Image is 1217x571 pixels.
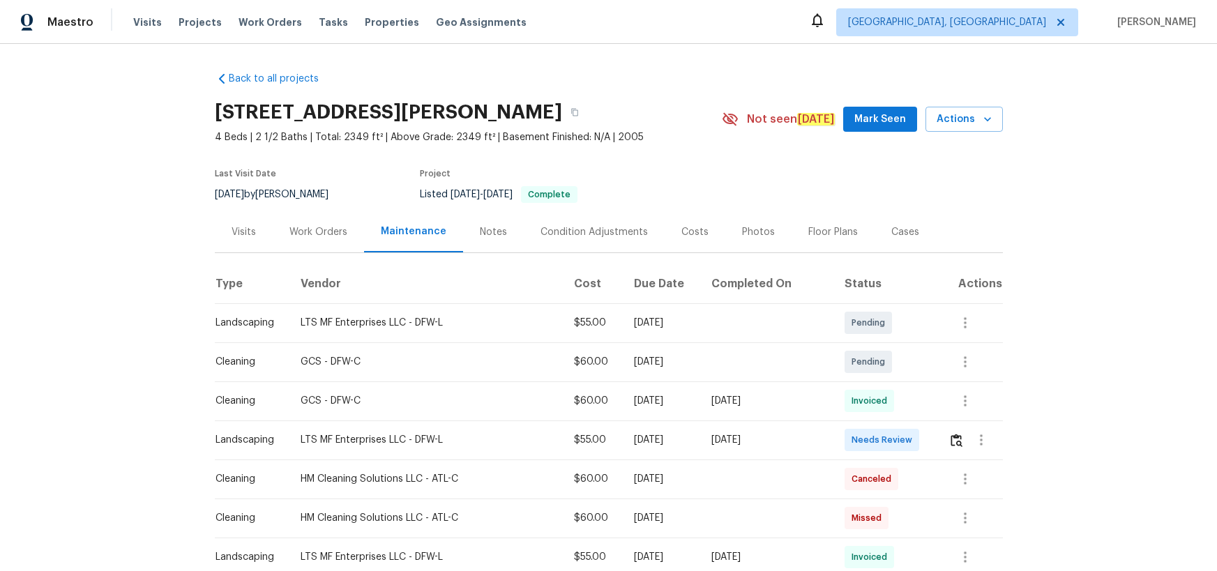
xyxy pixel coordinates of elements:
div: Landscaping [216,316,279,330]
div: $60.00 [574,394,612,408]
span: Actions [937,111,992,128]
div: Photos [742,225,775,239]
div: LTS MF Enterprises LLC - DFW-L [301,316,552,330]
div: Work Orders [289,225,347,239]
span: Mark Seen [854,111,906,128]
div: Costs [681,225,709,239]
img: Review Icon [951,434,962,447]
span: [DATE] [483,190,513,199]
div: [DATE] [711,433,822,447]
div: Notes [480,225,507,239]
div: LTS MF Enterprises LLC - DFW-L [301,550,552,564]
div: Landscaping [216,433,279,447]
th: Status [833,264,937,303]
div: Cases [891,225,919,239]
th: Completed On [700,264,833,303]
span: Complete [522,190,576,199]
em: [DATE] [797,113,835,125]
span: - [451,190,513,199]
span: Canceled [852,472,897,486]
span: Invoiced [852,394,893,408]
span: Geo Assignments [436,15,527,29]
button: Actions [925,107,1003,132]
span: 4 Beds | 2 1/2 Baths | Total: 2349 ft² | Above Grade: 2349 ft² | Basement Finished: N/A | 2005 [215,130,722,144]
a: Back to all projects [215,72,349,86]
span: Project [420,169,451,178]
span: Missed [852,511,887,525]
h2: [STREET_ADDRESS][PERSON_NAME] [215,105,562,119]
div: Floor Plans [808,225,858,239]
th: Type [215,264,290,303]
span: Projects [179,15,222,29]
span: Tasks [319,17,348,27]
th: Actions [937,264,1003,303]
div: $55.00 [574,316,612,330]
div: Cleaning [216,394,279,408]
div: HM Cleaning Solutions LLC - ATL-C [301,511,552,525]
span: Needs Review [852,433,918,447]
div: [DATE] [634,472,689,486]
div: LTS MF Enterprises LLC - DFW-L [301,433,552,447]
span: Not seen [747,112,835,126]
div: Cleaning [216,355,279,369]
span: [DATE] [451,190,480,199]
div: [DATE] [634,316,689,330]
div: Maintenance [381,224,446,238]
button: Mark Seen [843,107,917,132]
th: Cost [563,264,623,303]
div: GCS - DFW-C [301,355,552,369]
span: Listed [420,190,577,199]
div: by [PERSON_NAME] [215,186,345,203]
button: Review Icon [948,423,965,457]
div: [DATE] [634,433,689,447]
div: $55.00 [574,433,612,447]
th: Vendor [289,264,563,303]
div: [DATE] [711,394,822,408]
span: Pending [852,355,891,369]
div: Cleaning [216,472,279,486]
span: Properties [365,15,419,29]
div: [DATE] [634,550,689,564]
th: Due Date [623,264,700,303]
div: [DATE] [711,550,822,564]
div: [DATE] [634,355,689,369]
div: [DATE] [634,511,689,525]
div: $60.00 [574,355,612,369]
div: GCS - DFW-C [301,394,552,408]
span: Last Visit Date [215,169,276,178]
div: HM Cleaning Solutions LLC - ATL-C [301,472,552,486]
div: [DATE] [634,394,689,408]
div: $55.00 [574,550,612,564]
div: Landscaping [216,550,279,564]
span: Invoiced [852,550,893,564]
span: [GEOGRAPHIC_DATA], [GEOGRAPHIC_DATA] [848,15,1046,29]
div: Cleaning [216,511,279,525]
span: Maestro [47,15,93,29]
div: $60.00 [574,472,612,486]
div: $60.00 [574,511,612,525]
span: [DATE] [215,190,244,199]
span: Work Orders [239,15,302,29]
span: [PERSON_NAME] [1112,15,1196,29]
button: Copy Address [562,100,587,125]
span: Pending [852,316,891,330]
span: Visits [133,15,162,29]
div: Visits [232,225,256,239]
div: Condition Adjustments [541,225,648,239]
